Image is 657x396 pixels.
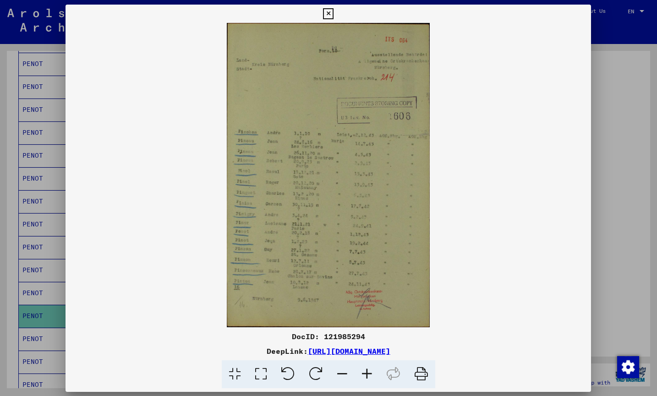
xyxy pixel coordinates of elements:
div: DeepLink: [66,346,591,357]
img: Change consent [617,356,639,378]
div: DocID: 121985294 [66,331,591,342]
a: [URL][DOMAIN_NAME] [308,346,390,356]
img: 001.jpg [66,23,591,327]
